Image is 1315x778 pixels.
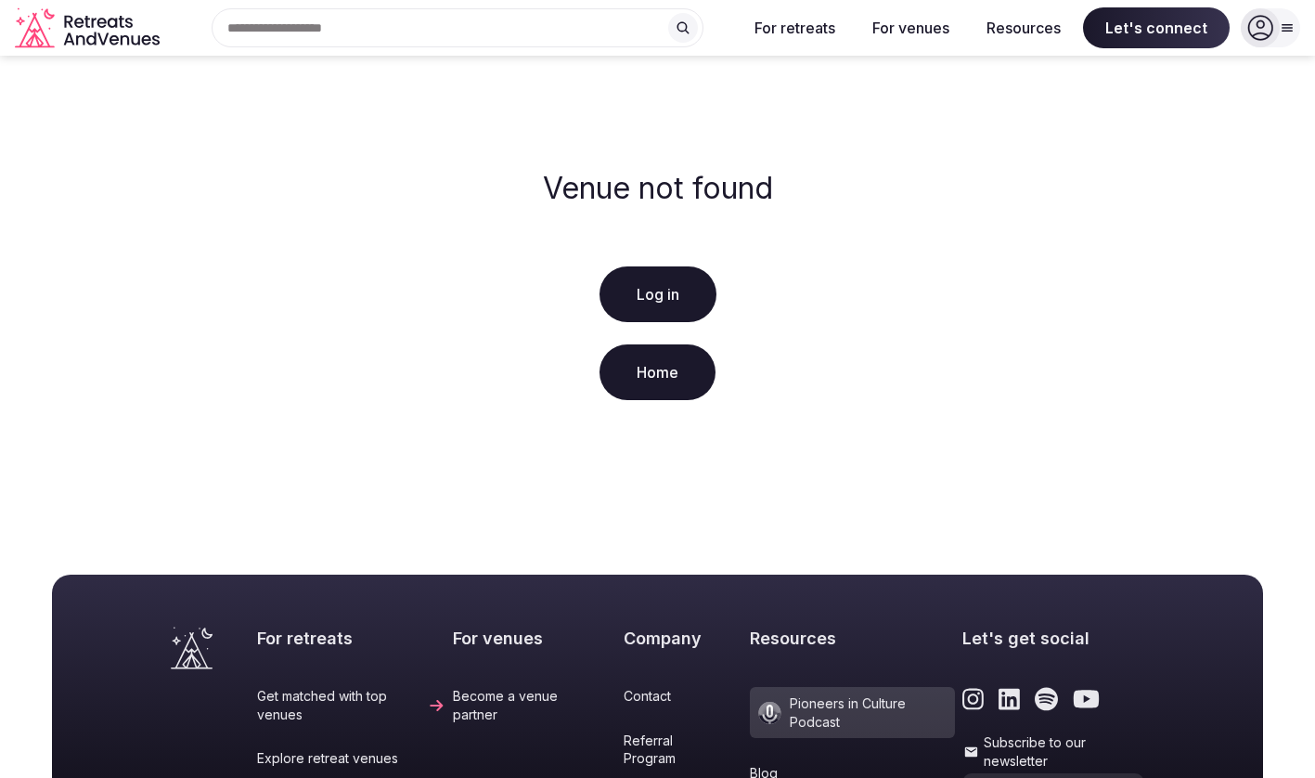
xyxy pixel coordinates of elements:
button: For venues [857,7,964,48]
h2: Venue not found [543,171,773,206]
a: Link to the retreats and venues Spotify page [1035,687,1058,711]
a: Link to the retreats and venues Instagram page [962,687,984,711]
svg: Retreats and Venues company logo [15,7,163,49]
a: Contact [624,687,742,706]
span: Let's connect [1083,7,1230,48]
a: Link to the retreats and venues Youtube page [1073,687,1100,711]
h2: For venues [453,627,617,650]
button: Resources [972,7,1076,48]
a: Visit the homepage [171,627,213,669]
a: Get matched with top venues [257,687,445,723]
a: Referral Program [624,732,742,768]
a: Explore retreat venues [257,749,445,768]
a: Link to the retreats and venues LinkedIn page [999,687,1020,711]
h2: Let's get social [962,627,1144,650]
h2: For retreats [257,627,445,650]
label: Subscribe to our newsletter [962,733,1144,770]
a: Pioneers in Culture Podcast [750,687,954,738]
a: Become a venue partner [453,687,617,723]
h2: Resources [750,627,954,650]
button: For retreats [740,7,850,48]
a: Visit the homepage [15,7,163,49]
a: Log in [599,266,716,322]
a: Home [599,344,716,400]
h2: Company [624,627,742,650]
